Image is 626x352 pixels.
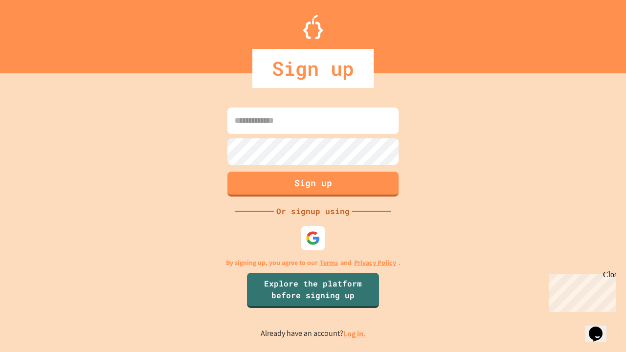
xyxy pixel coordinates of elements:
[261,328,366,340] p: Already have an account?
[306,231,320,245] img: google-icon.svg
[226,258,401,268] p: By signing up, you agree to our and .
[585,313,616,342] iframe: chat widget
[274,205,352,217] div: Or signup using
[303,15,323,39] img: Logo.svg
[354,258,396,268] a: Privacy Policy
[227,172,399,197] button: Sign up
[247,273,379,308] a: Explore the platform before signing up
[343,329,366,339] a: Log in.
[320,258,338,268] a: Terms
[252,49,374,88] div: Sign up
[545,270,616,312] iframe: chat widget
[4,4,67,62] div: Chat with us now!Close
